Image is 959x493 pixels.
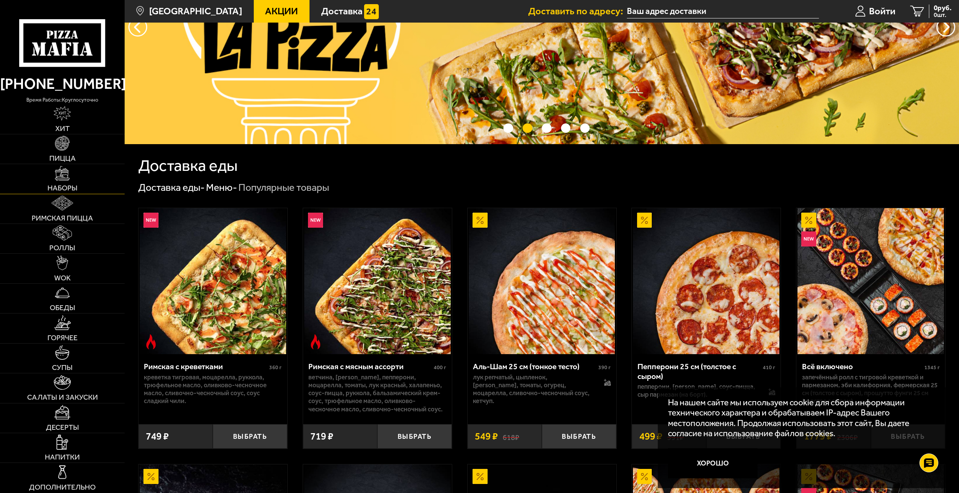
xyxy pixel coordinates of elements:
span: 499 ₽ [639,431,662,441]
p: пепперони, [PERSON_NAME], соус-пицца, сыр пармезан (на борт). [637,383,758,399]
span: 360 г [269,364,282,371]
span: 719 ₽ [310,431,333,441]
img: Акционный [637,469,652,484]
a: НовинкаОстрое блюдоРимская с креветками [139,208,287,355]
span: Войти [869,6,895,16]
p: лук репчатый, цыпленок, [PERSON_NAME], томаты, огурец, моцарелла, сливочно-чесночный соус, кетчуп. [473,373,594,405]
img: Острое блюдо [308,334,323,349]
span: Дополнительно [29,484,96,491]
span: 1345 г [924,364,940,371]
span: 410 г [763,364,775,371]
div: Всё включено [802,362,922,371]
a: НовинкаОстрое блюдоРимская с мясным ассорти [303,208,452,355]
div: Римская с мясным ассорти [308,362,432,371]
button: точки переключения [523,123,532,133]
a: АкционныйНовинкаВсё включено [796,208,945,355]
button: предыдущий [936,18,955,37]
span: Горячее [47,334,78,342]
img: Пепперони 25 см (толстое с сыром) [633,208,779,355]
img: Акционный [801,213,816,228]
s: 618 ₽ [503,431,519,441]
button: точки переключения [561,123,570,133]
span: Пицца [49,155,76,162]
span: Салаты и закуски [27,394,98,401]
div: Популярные товары [238,181,329,194]
span: Десерты [46,424,79,431]
button: Выбрать [213,424,287,449]
span: 400 г [434,364,446,371]
span: Роллы [49,244,75,252]
div: Римская с креветками [144,362,267,371]
img: Всё включено [797,208,944,355]
span: Супы [52,364,73,371]
a: Доставка еды- [138,181,205,193]
p: На нашем сайте мы используем cookie для сбора информации технического характера и обрабатываем IP... [668,397,931,439]
div: Аль-Шам 25 см (тонкое тесто) [473,362,596,371]
p: ветчина, [PERSON_NAME], пепперони, моцарелла, томаты, лук красный, халапеньо, соус-пицца, руккола... [308,373,446,413]
img: Новинка [801,231,816,246]
span: Напитки [45,453,80,461]
span: Римская пицца [32,215,93,222]
button: точки переключения [503,123,513,133]
img: Акционный [637,213,652,228]
button: точки переключения [580,123,590,133]
img: Острое блюдо [143,334,159,349]
button: Хорошо [668,448,758,478]
span: 390 г [598,364,611,371]
p: Запечённый ролл с тигровой креветкой и пармезаном, Эби Калифорния, Фермерская 25 см (толстое с сы... [802,373,940,405]
span: Доставка [321,6,363,16]
img: Римская с креветками [140,208,286,355]
input: Ваш адрес доставки [627,5,819,18]
button: Выбрать [377,424,452,449]
img: Акционный [143,469,159,484]
div: Пепперони 25 см (толстое с сыром) [637,362,761,381]
a: АкционныйПепперони 25 см (толстое с сыром) [632,208,781,355]
a: Меню- [206,181,237,193]
img: Аль-Шам 25 см (тонкое тесто) [469,208,615,355]
span: WOK [54,274,71,282]
span: Акции [265,6,298,16]
img: Новинка [143,213,159,228]
span: 0 руб. [934,5,951,12]
span: 549 ₽ [475,431,498,441]
span: Обеды [50,304,75,312]
img: Римская с мясным ассорти [304,208,451,355]
img: Новинка [308,213,323,228]
h1: Доставка еды [138,158,238,173]
button: Выбрать [542,424,616,449]
img: Акционный [473,469,488,484]
span: 0 шт. [934,12,951,18]
a: АкционныйАль-Шам 25 см (тонкое тесто) [468,208,616,355]
button: следующий [128,18,147,37]
p: креветка тигровая, моцарелла, руккола, трюфельное масло, оливково-чесночное масло, сливочно-чесно... [144,373,282,405]
span: 749 ₽ [146,431,169,441]
span: Хит [55,125,70,132]
span: Наборы [47,184,78,192]
img: 15daf4d41897b9f0e9f617042186c801.svg [364,4,379,19]
span: [GEOGRAPHIC_DATA] [149,6,242,16]
button: точки переключения [542,123,551,133]
img: Акционный [473,213,488,228]
span: Доставить по адресу: [528,6,627,16]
